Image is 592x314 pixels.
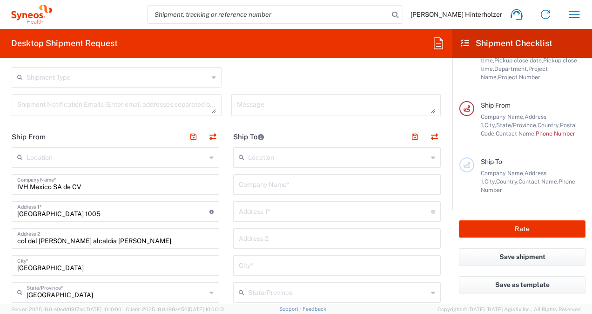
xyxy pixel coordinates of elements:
button: Save as template [459,276,585,294]
span: [PERSON_NAME] Hinterholzer [410,10,502,19]
span: Company Name, [481,170,525,177]
span: Project Number [498,74,540,81]
input: Shipment, tracking or reference number [148,6,389,23]
span: Ship From [481,102,511,109]
span: City, [484,178,496,185]
span: Phone Number [536,130,575,137]
span: Country, [496,178,518,185]
span: Country, [538,122,560,129]
span: Pickup close date, [494,57,543,64]
button: Save shipment [459,248,585,266]
span: Contact Name, [496,130,536,137]
span: State/Province, [496,122,538,129]
a: Support [279,306,303,312]
button: Rate [459,220,585,238]
h2: Ship From [12,132,46,142]
span: Department, [494,65,528,72]
span: [DATE] 10:06:13 [188,307,224,312]
h2: Desktop Shipment Request [11,38,118,49]
span: [DATE] 10:10:00 [85,307,121,312]
a: Feedback [303,306,326,312]
span: Client: 2025.18.0-198a450 [126,307,224,312]
h2: Ship To [233,132,264,142]
span: Copyright © [DATE]-[DATE] Agistix Inc., All Rights Reserved [437,305,581,314]
span: Ship To [481,158,502,165]
h2: Shipment Checklist [461,38,552,49]
span: Company Name, [481,113,525,120]
span: Server: 2025.18.0-a0edd1917ac [11,307,121,312]
span: City, [484,122,496,129]
span: Contact Name, [518,178,558,185]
